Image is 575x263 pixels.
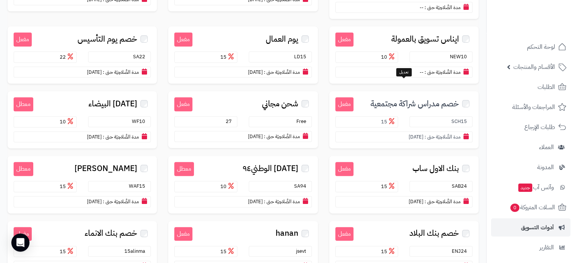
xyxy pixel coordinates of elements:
[510,204,520,212] span: 0
[220,53,236,61] span: 15
[391,35,459,44] span: ايناس تسويق بالعمولة
[174,227,192,241] small: مفعل
[264,198,300,205] small: مدة الصَّلاحِيَة حتى :
[266,35,298,44] span: يوم العمال
[491,238,570,257] a: التقارير
[294,182,310,190] small: SA94
[296,247,310,255] small: jsevt
[60,53,75,61] span: 22
[276,229,298,238] span: hanan
[396,68,412,76] div: تعديل
[103,198,139,205] small: مدة الصَّلاحِيَة حتى :
[329,156,479,213] a: مفعل بنك الاول ساب SAB24 15 مدة الصَّلاحِيَة حتى : [DATE]
[538,82,555,92] span: الطلبات
[425,198,460,205] small: مدة الصَّلاحِيَة حتى :
[103,133,139,140] small: مدة الصَّلاحِيَة حتى :
[491,178,570,196] a: وآتس آبجديد
[14,97,33,111] small: معطل
[381,183,396,190] span: 15
[174,33,192,47] small: مفعل
[451,118,471,125] small: SCH15
[248,198,263,205] span: [DATE]
[14,162,33,176] small: معطل
[420,68,423,76] span: --
[524,17,568,33] img: logo-2.png
[412,164,459,173] span: بنك الاول ساب
[243,164,298,173] span: [DATE] الوطني٩٤
[329,26,479,84] a: مفعل ايناس تسويق بالعمولة NEW10 10 مدة الصَّلاحِيَة حتى : --
[491,218,570,237] a: أدوات التسويق
[518,182,554,193] span: وآتس آب
[491,158,570,176] a: المدونة
[335,97,353,111] small: مفعل
[524,122,555,132] span: طلبات الإرجاع
[262,100,298,108] span: شحن مجاني
[60,183,75,190] span: 15
[174,97,192,111] small: مفعل
[103,68,139,76] small: مدة الصَّلاحِيَة حتى :
[510,202,555,213] span: السلات المتروكة
[335,162,353,176] small: مفعل
[329,91,479,148] a: مفعل خصم مدراس شراكة مجتمعية SCH15 15 مدة الصَّلاحِيَة حتى : [DATE]
[521,222,554,233] span: أدوات التسويق
[425,133,460,140] small: مدة الصَّلاحِيَة حتى :
[491,198,570,216] a: السلات المتروكة0
[537,162,554,173] span: المدونة
[425,68,460,76] small: مدة الصَّلاحِيَة حتى :
[452,247,471,255] small: ENJ24
[381,248,396,255] span: 15
[220,183,236,190] span: 10
[491,98,570,116] a: المراجعات والأسئلة
[8,156,157,213] a: معطل [PERSON_NAME] WAF15 15 مدة الصَّلاحِيَة حتى : [DATE]
[87,198,102,205] span: [DATE]
[539,142,554,153] span: العملاء
[527,42,555,52] span: لوحة التحكم
[409,229,459,238] span: خصم بنك البلاد
[450,53,471,60] small: NEW10
[248,68,263,76] span: [DATE]
[60,118,75,125] span: 10
[512,102,555,112] span: المراجعات والأسئلة
[8,91,157,148] a: معطل [DATE] البيضاء WF10 10 مدة الصَّلاحِيَة حتى : [DATE]
[420,4,423,11] span: --
[132,118,149,125] small: WF10
[87,68,102,76] span: [DATE]
[409,133,423,140] span: [DATE]
[491,138,570,156] a: العملاء
[264,133,300,140] small: مدة الصَّلاحِيَة حتى :
[168,91,318,148] a: مفعل شحن مجاني Free 27 مدة الصَّلاحِيَة حتى : [DATE]
[85,229,137,238] span: خصم بنك الانماء
[14,33,32,47] small: مفعل
[335,227,353,241] small: مفعل
[14,227,32,241] small: مفعل
[88,100,137,108] span: [DATE] البيضاء
[129,182,149,190] small: WAF15
[168,26,318,84] a: مفعل يوم العمال LD15 15 مدة الصَّلاحِيَة حتى : [DATE]
[74,164,137,173] span: [PERSON_NAME]
[491,38,570,56] a: لوحة التحكم
[248,133,263,140] span: [DATE]
[220,248,236,255] span: 15
[539,242,554,253] span: التقارير
[264,68,300,76] small: مدة الصَّلاحِيَة حتى :
[381,53,396,61] span: 10
[409,198,423,205] span: [DATE]
[381,118,396,125] span: 15
[174,162,194,176] small: معطل
[133,53,149,60] small: SA22
[518,184,532,192] span: جديد
[168,156,318,213] a: معطل [DATE] الوطني٩٤ SA94 10 مدة الصَّلاحِيَة حتى : [DATE]
[87,133,102,140] span: [DATE]
[60,248,75,255] span: 15
[335,33,353,47] small: مفعل
[11,233,29,252] div: Open Intercom Messenger
[8,26,157,84] a: مفعل خصم يوم التأسيس SA22 22 مدة الصَّلاحِيَة حتى : [DATE]
[491,78,570,96] a: الطلبات
[513,62,555,72] span: الأقسام والمنتجات
[491,118,570,136] a: طلبات الإرجاع
[370,100,459,108] span: خصم مدراس شراكة مجتمعية
[425,4,460,11] small: مدة الصَّلاحِيَة حتى :
[226,118,236,125] span: 27
[452,182,471,190] small: SAB24
[77,35,137,44] span: خصم يوم التأسيس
